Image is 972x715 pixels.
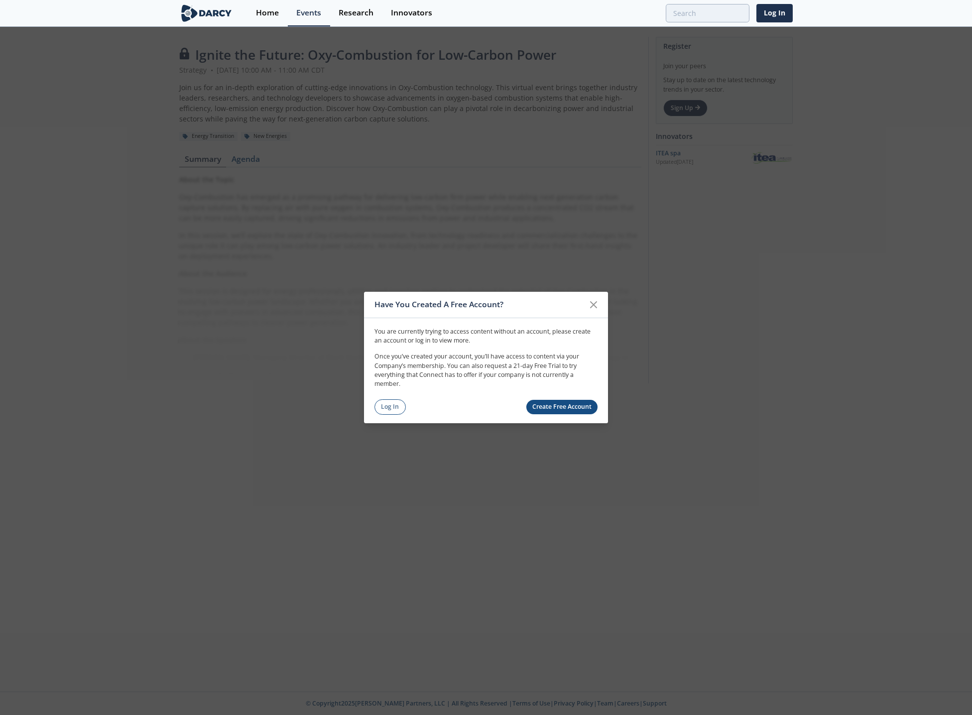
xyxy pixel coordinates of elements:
img: logo-wide.svg [179,4,234,22]
a: Log In [756,4,793,22]
iframe: chat widget [930,675,962,705]
div: Research [339,9,373,17]
p: Once you’ve created your account, you’ll have access to content via your Company’s membership. Yo... [374,352,598,389]
p: You are currently trying to access content without an account, please create an account or log in... [374,327,598,345]
div: Have You Created A Free Account? [374,295,584,314]
a: Log In [374,399,406,415]
div: Events [296,9,321,17]
input: Advanced Search [666,4,749,22]
div: Home [256,9,279,17]
div: Innovators [391,9,432,17]
a: Create Free Account [526,400,598,414]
